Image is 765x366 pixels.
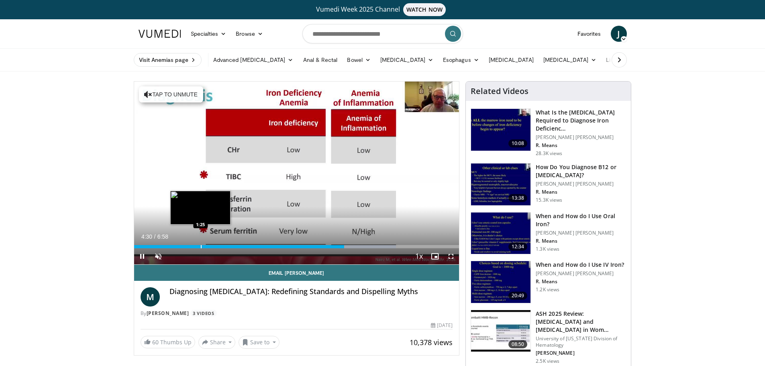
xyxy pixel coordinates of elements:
[536,212,626,228] h3: When and How do I Use Oral Iron?
[471,108,626,157] a: 10:08 What Is the [MEDICAL_DATA] Required to Diagnose Iron Deficienc… [PERSON_NAME] [PERSON_NAME]...
[298,52,343,68] a: Anal & Rectal
[190,310,217,317] a: 3 Videos
[508,340,528,348] span: 08:50
[536,181,626,187] p: [PERSON_NAME] [PERSON_NAME]
[536,270,624,277] p: [PERSON_NAME] [PERSON_NAME]
[141,233,152,240] span: 4:30
[154,233,156,240] span: /
[438,52,484,68] a: Esophagus
[536,350,626,356] p: [PERSON_NAME]
[410,337,453,347] span: 10,378 views
[484,52,539,68] a: [MEDICAL_DATA]
[134,265,459,281] a: Email [PERSON_NAME]
[601,52,631,68] a: Liver
[134,82,459,265] video-js: Video Player
[134,245,459,248] div: Progress Bar
[536,335,626,348] p: University of [US_STATE] Division of Hematology
[186,26,231,42] a: Specialties
[141,336,195,348] a: 60 Thumbs Up
[536,286,559,293] p: 1.2K views
[134,248,150,264] button: Pause
[573,26,606,42] a: Favorites
[375,52,438,68] a: [MEDICAL_DATA]
[508,243,528,251] span: 12:34
[471,310,530,352] img: dbfd5f25-7945-44a5-8d2f-245839b470de.150x105_q85_crop-smart_upscale.jpg
[147,310,189,317] a: [PERSON_NAME]
[471,212,626,255] a: 12:34 When and How do I Use Oral Iron? [PERSON_NAME] [PERSON_NAME] R. Means 1.3K views
[536,358,559,364] p: 2.5K views
[471,109,530,151] img: 15adaf35-b496-4260-9f93-ea8e29d3ece7.150x105_q85_crop-smart_upscale.jpg
[342,52,375,68] a: Bowel
[139,86,203,102] button: Tap to unmute
[471,164,530,205] img: 172d2151-0bab-4046-8dbc-7c25e5ef1d9f.150x105_q85_crop-smart_upscale.jpg
[471,261,626,303] a: 20:49 When and How do I Use IV Iron? [PERSON_NAME] [PERSON_NAME] R. Means 1.2K views
[536,189,626,195] p: R. Means
[443,248,459,264] button: Fullscreen
[302,24,463,43] input: Search topics, interventions
[536,238,626,244] p: R. Means
[431,322,453,329] div: [DATE]
[536,230,626,236] p: [PERSON_NAME] [PERSON_NAME]
[134,53,202,67] a: Visit Anemias page
[508,194,528,202] span: 13:38
[471,86,528,96] h4: Related Videos
[471,163,626,206] a: 13:38 How Do You Diagnose B12 or [MEDICAL_DATA]? [PERSON_NAME] [PERSON_NAME] R. Means 15.3K views
[536,108,626,133] h3: What Is the [MEDICAL_DATA] Required to Diagnose Iron Deficienc…
[536,197,562,203] p: 15.3K views
[198,336,236,349] button: Share
[536,261,624,269] h3: When and How do I Use IV Iron?
[170,191,231,225] img: image.jpeg
[152,338,159,346] span: 60
[508,139,528,147] span: 10:08
[471,261,530,303] img: 210b7036-983c-4937-bd73-ab58786e5846.150x105_q85_crop-smart_upscale.jpg
[427,248,443,264] button: Enable picture-in-picture mode
[231,26,268,42] a: Browse
[536,278,624,285] p: R. Means
[141,287,160,307] a: M
[508,292,528,300] span: 20:49
[471,310,626,364] a: 08:50 ASH 2025 Review: [MEDICAL_DATA] and [MEDICAL_DATA] in Wom… University of [US_STATE] Divisio...
[536,150,562,157] p: 28.3K views
[471,213,530,254] img: 4e9eeae5-b6a7-41be-a190-5c4e432274eb.150x105_q85_crop-smart_upscale.jpg
[539,52,601,68] a: [MEDICAL_DATA]
[536,163,626,179] h3: How Do You Diagnose B12 or [MEDICAL_DATA]?
[536,142,626,149] p: R. Means
[140,3,626,16] a: Vumedi Week 2025 ChannelWATCH NOW
[536,134,626,141] p: [PERSON_NAME] [PERSON_NAME]
[169,287,453,296] h4: Diagnosing [MEDICAL_DATA]: Redefining Standards and Dispelling Myths
[536,310,626,334] h3: ASH 2025 Review: [MEDICAL_DATA] and [MEDICAL_DATA] in Wom…
[611,26,627,42] a: J
[536,246,559,252] p: 1.3K views
[139,30,181,38] img: VuMedi Logo
[157,233,168,240] span: 6:58
[141,310,453,317] div: By
[411,248,427,264] button: Playback Rate
[403,3,446,16] span: WATCH NOW
[239,336,279,349] button: Save to
[150,248,166,264] button: Unmute
[208,52,298,68] a: Advanced [MEDICAL_DATA]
